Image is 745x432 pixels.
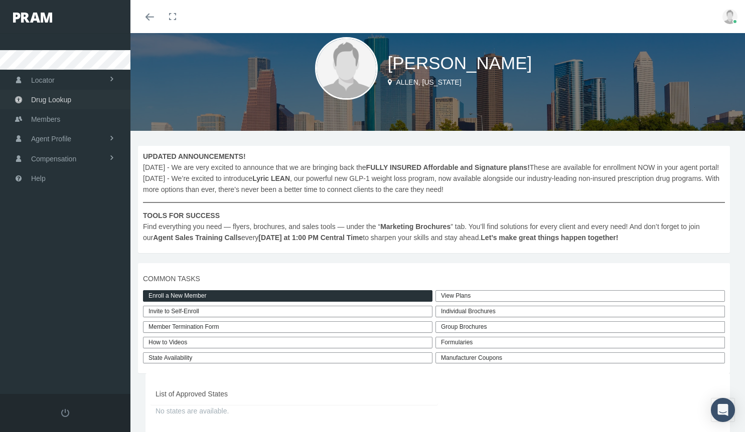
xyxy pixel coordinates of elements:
b: Marketing Brochures [380,223,451,231]
div: Open Intercom Messenger [711,398,735,422]
a: Invite to Self-Enroll [143,306,432,317]
span: Help [31,169,46,188]
span: [DATE] - We are very excited to announce that we are bringing back the These are available for en... [143,151,725,243]
div: Individual Brochures [435,306,725,317]
b: Let’s make great things happen together! [481,234,618,242]
span: [PERSON_NAME] [388,53,532,73]
img: user-placeholder.jpg [722,9,737,24]
span: Drug Lookup [31,90,71,109]
b: FULLY INSURED Affordable and Signature plans! [366,163,530,171]
a: How to Videos [143,337,432,348]
a: Enroll a New Member [143,290,432,302]
span: No states are available. [156,405,433,416]
b: Lyric LEAN [252,174,290,182]
img: user-placeholder.jpg [315,37,378,100]
span: Agent Profile [31,129,71,148]
span: Locator [31,71,55,90]
div: Group Brochures [435,321,725,333]
b: [DATE] at 1:00 PM Central Time [258,234,363,242]
b: TOOLS FOR SUCCESS [143,211,220,220]
span: ALLEN, [US_STATE] [396,78,461,86]
a: View Plans [435,290,725,302]
b: Agent Sales Training Calls [153,234,241,242]
a: Member Termination Form [143,321,432,333]
span: Members [31,110,60,129]
img: PRAM_20_x_78.png [13,13,52,23]
a: State Availability [143,352,432,364]
div: Formularies [435,337,725,348]
span: COMMON TASKS [143,273,725,284]
a: Manufacturer Coupons [435,352,725,364]
span: Compensation [31,149,76,168]
b: UPDATED ANNOUNCEMENTS! [143,152,246,160]
span: List of Approved States [156,388,433,399]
